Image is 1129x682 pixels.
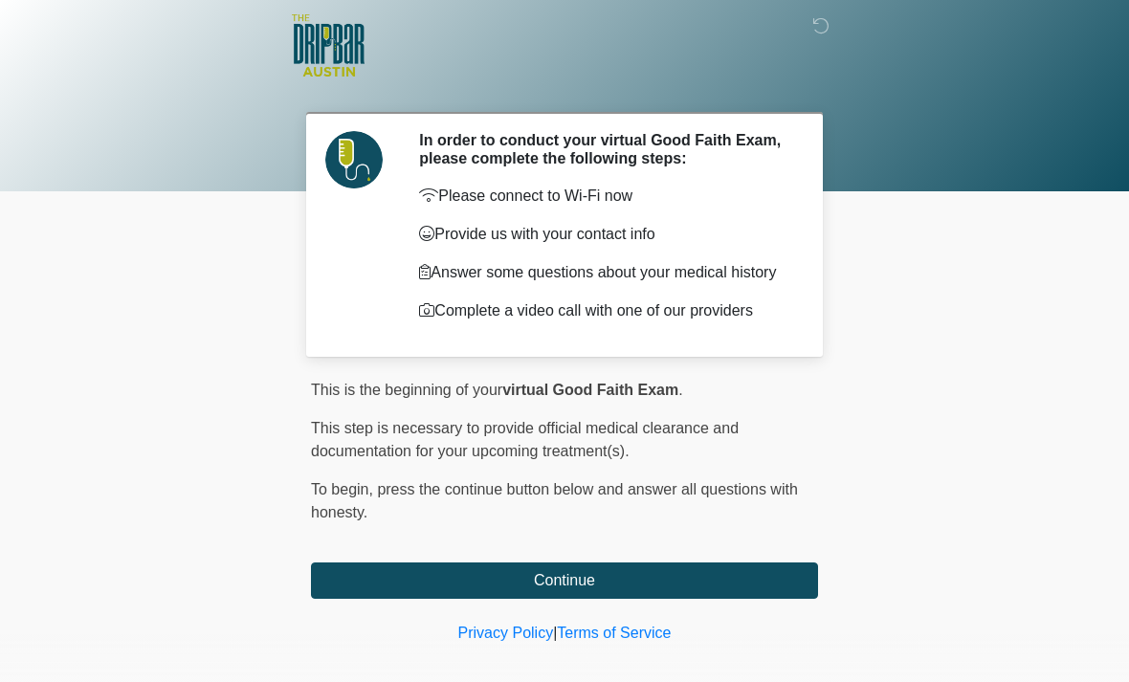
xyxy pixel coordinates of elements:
span: This is the beginning of your [311,382,502,398]
button: Continue [311,562,818,599]
span: . [678,382,682,398]
a: | [553,625,557,641]
a: Privacy Policy [458,625,554,641]
span: This step is necessary to provide official medical clearance and documentation for your upcoming ... [311,420,739,459]
img: The DRIPBaR - Austin The Domain Logo [292,14,365,77]
span: press the continue button below and answer all questions with honesty. [311,481,798,520]
span: To begin, [311,481,377,497]
p: Provide us with your contact info [419,223,789,246]
img: Agent Avatar [325,131,383,188]
h2: In order to conduct your virtual Good Faith Exam, please complete the following steps: [419,131,789,167]
p: Please connect to Wi-Fi now [419,185,789,208]
strong: virtual Good Faith Exam [502,382,678,398]
a: Terms of Service [557,625,671,641]
p: Complete a video call with one of our providers [419,299,789,322]
p: Answer some questions about your medical history [419,261,789,284]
